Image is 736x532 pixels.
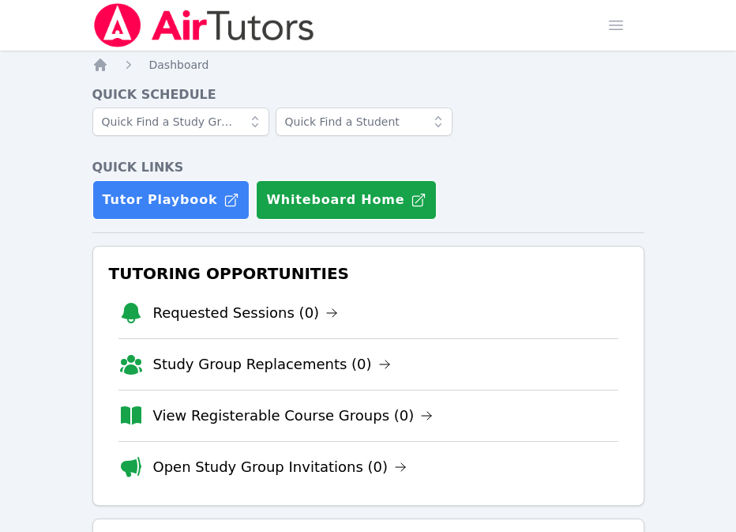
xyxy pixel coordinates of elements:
img: Air Tutors [92,3,316,47]
a: View Registerable Course Groups (0) [153,405,434,427]
h4: Quick Links [92,158,644,177]
a: Requested Sessions (0) [153,302,339,324]
input: Quick Find a Student [276,108,452,136]
a: Dashboard [149,57,209,73]
input: Quick Find a Study Group [92,108,269,136]
a: Tutor Playbook [92,180,250,220]
a: Study Group Replacements (0) [153,353,391,375]
a: Open Study Group Invitations (0) [153,456,407,478]
button: Whiteboard Home [256,180,437,220]
nav: Breadcrumb [92,57,644,73]
h4: Quick Schedule [92,85,644,104]
span: Dashboard [149,58,209,71]
h3: Tutoring Opportunities [106,259,631,288]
